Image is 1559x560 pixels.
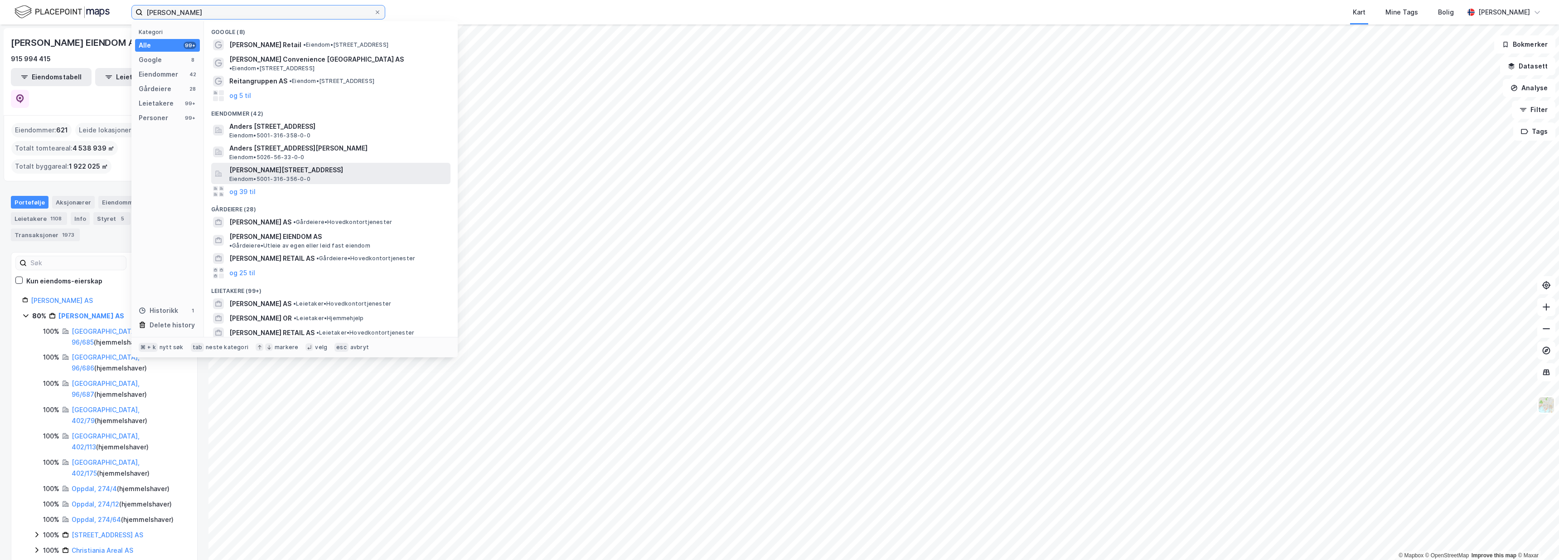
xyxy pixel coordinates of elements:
div: 100% [43,404,59,415]
div: 42 [189,71,196,78]
img: Z [1538,396,1555,414]
a: [GEOGRAPHIC_DATA], 96/687 [72,380,140,398]
button: Tags [1513,122,1555,141]
div: ( hjemmelshaver ) [72,499,172,510]
span: • [316,255,319,262]
div: 100% [43,352,59,363]
div: 1108 [48,214,63,223]
div: Delete history [150,320,195,331]
a: [PERSON_NAME] AS [31,297,93,304]
div: 100% [43,431,59,442]
span: • [229,65,232,72]
span: [PERSON_NAME] RETAIL AS [229,327,315,338]
div: Eiendommer : [11,123,72,137]
div: [PERSON_NAME] [1478,7,1530,18]
div: ( hjemmelshaver ) [72,457,186,479]
div: esc [334,343,349,352]
span: • [294,315,296,321]
a: [GEOGRAPHIC_DATA], 96/686 [72,353,140,372]
input: Søk på adresse, matrikkel, gårdeiere, leietakere eller personer [143,5,374,19]
span: [PERSON_NAME] OR [229,313,292,324]
div: Personer [139,112,168,123]
div: 5 [118,214,127,223]
div: Google [139,54,162,65]
div: 100% [43,514,59,525]
div: Totalt tomteareal : [11,141,118,156]
div: ( hjemmelshaver ) [72,326,186,348]
div: 100% [43,530,59,541]
div: ( hjemmelshaver ) [72,378,186,400]
div: Totalt byggareal : [11,159,111,174]
div: 28 [189,85,196,93]
a: Oppdal, 274/4 [72,485,117,492]
span: 1 922 025 ㎡ [69,161,108,172]
div: Eiendommer [139,69,178,80]
button: og 5 til [229,90,251,101]
span: [PERSON_NAME] AS [229,217,291,228]
div: Leietakere [11,212,67,225]
span: • [293,219,296,225]
div: 99+ [184,114,196,122]
span: 4 538 939 ㎡ [73,143,114,154]
div: avbryt [350,344,369,351]
a: Christiania Areal AS [72,546,133,554]
a: [GEOGRAPHIC_DATA], 96/685 [72,327,140,346]
span: • [229,242,232,249]
div: 99+ [184,42,196,49]
div: neste kategori [206,344,248,351]
span: 621 [56,125,68,136]
a: Mapbox [1399,552,1423,559]
span: Gårdeiere • Hovedkontortjenester [316,255,415,262]
button: Datasett [1500,57,1555,75]
div: Alle [139,40,151,51]
div: Bolig [1438,7,1454,18]
a: [PERSON_NAME] AS [58,312,124,320]
div: tab [191,343,204,352]
div: Google (8) [204,21,458,38]
span: • [316,329,319,336]
div: ( hjemmelshaver ) [72,404,186,426]
span: Anders [STREET_ADDRESS] [229,121,447,132]
span: • [303,41,306,48]
span: [PERSON_NAME] RETAIL AS [229,253,315,264]
div: 100% [43,545,59,556]
div: markere [275,344,298,351]
div: Gårdeiere [139,83,171,94]
span: Leietaker • Hovedkontortjenester [293,300,391,307]
div: 100% [43,499,59,510]
div: ( hjemmelshaver ) [72,352,186,374]
div: Eiendommer (42) [204,103,458,119]
a: Oppdal, 274/12 [72,500,119,508]
div: Kun eiendoms-eierskap [26,276,102,287]
span: Eiendom • 5001-316-358-0-0 [229,132,310,139]
a: [GEOGRAPHIC_DATA], 402/175 [72,458,140,477]
div: Aksjonærer [52,196,95,209]
div: Leide lokasjoner : [75,123,140,137]
div: Leietakere (99+) [204,280,458,297]
div: nytt søk [160,344,184,351]
a: Improve this map [1472,552,1516,559]
span: [PERSON_NAME][STREET_ADDRESS] [229,165,447,175]
a: OpenStreetMap [1425,552,1469,559]
span: [PERSON_NAME] Convenience [GEOGRAPHIC_DATA] AS [229,54,404,65]
a: [GEOGRAPHIC_DATA], 402/113 [72,432,140,451]
div: Historikk [139,305,178,316]
button: og 39 til [229,186,256,197]
span: [PERSON_NAME] AS [229,298,291,309]
button: Eiendomstabell [11,68,92,86]
div: Gårdeiere (28) [204,199,458,215]
img: logo.f888ab2527a4732fd821a326f86c7f29.svg [15,4,110,20]
div: Mine Tags [1385,7,1418,18]
div: 100% [43,378,59,389]
div: Styret [93,212,131,225]
div: 100% [43,483,59,494]
div: ⌘ + k [139,343,158,352]
span: • [293,300,296,307]
div: 99+ [184,100,196,107]
div: Leietakere [139,98,174,109]
input: Søk [27,256,126,270]
div: 100% [43,457,59,468]
span: Reitangruppen AS [229,76,287,87]
span: [PERSON_NAME] EIENDOM AS [229,231,322,242]
span: Eiendom • [STREET_ADDRESS] [229,65,315,72]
